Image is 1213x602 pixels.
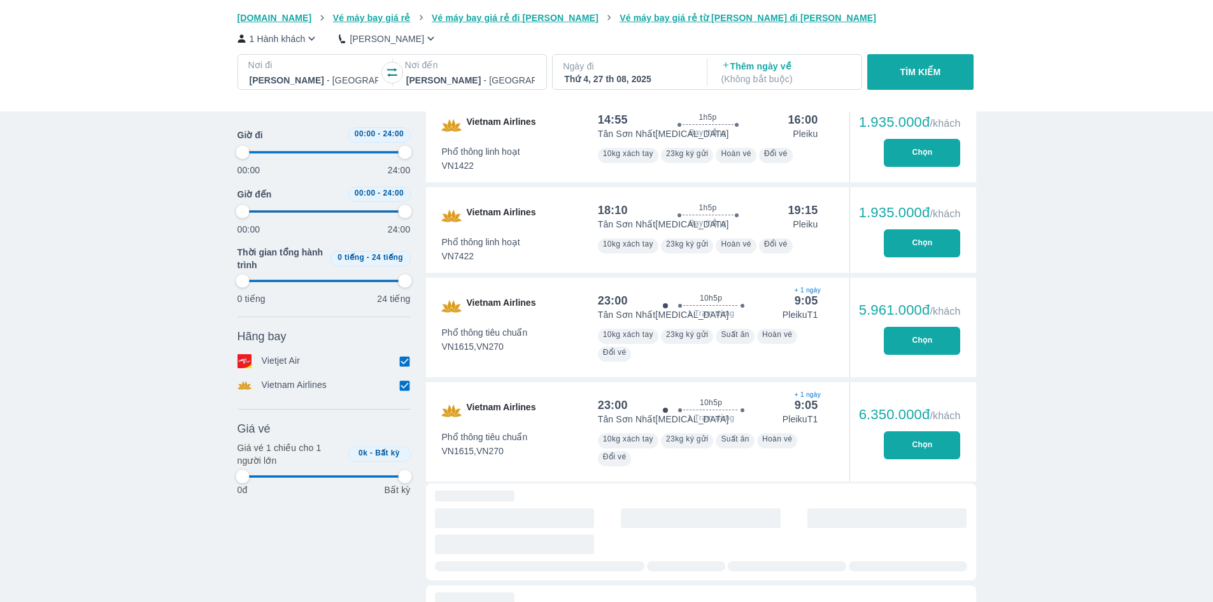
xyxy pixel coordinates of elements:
[442,445,528,457] span: VN1615,VN270
[238,246,325,271] span: Thời gian tổng hành trình
[442,145,520,158] span: Phổ thông linh hoạt
[666,149,708,158] span: 23kg ký gửi
[337,253,364,262] span: 0 tiếng
[598,112,628,127] div: 14:55
[238,329,287,344] span: Hãng bay
[262,354,301,368] p: Vietjet Air
[598,413,729,426] p: Tân Sơn Nhất [MEDICAL_DATA]
[377,292,410,305] p: 24 tiếng
[788,112,818,127] div: 16:00
[442,159,520,172] span: VN1422
[721,240,751,248] span: Hoàn vé
[367,253,369,262] span: -
[441,115,462,136] img: VN
[467,401,536,421] span: Vietnam Airlines
[603,330,653,339] span: 10kg xách tay
[442,326,528,339] span: Phổ thông tiêu chuẩn
[884,327,960,355] button: Chọn
[238,11,976,24] nav: breadcrumb
[795,398,818,413] div: 9:05
[930,208,960,219] span: /khách
[700,293,722,303] span: 10h5p
[442,250,520,262] span: VN7422
[783,413,818,426] p: Pleiku T1
[372,253,403,262] span: 24 tiếng
[598,293,628,308] div: 23:00
[358,448,367,457] span: 0k
[859,115,961,130] div: 1.935.000đ
[795,285,818,296] span: + 1 ngày
[248,59,380,71] p: Nơi đi
[388,164,411,176] p: 24:00
[467,115,536,136] span: Vietnam Airlines
[666,434,708,443] span: 23kg ký gửi
[666,330,708,339] span: 23kg ký gửi
[884,139,960,167] button: Chọn
[788,203,818,218] div: 19:15
[564,73,693,85] div: Thứ 4, 27 th 08, 2025
[238,129,263,141] span: Giờ đi
[598,203,628,218] div: 18:10
[764,240,788,248] span: Đổi vé
[930,306,960,317] span: /khách
[238,164,260,176] p: 00:00
[762,330,793,339] span: Hoàn vé
[378,189,380,197] span: -
[764,149,788,158] span: Đổi vé
[721,149,751,158] span: Hoàn vé
[721,330,749,339] span: Suất ăn
[384,484,410,496] p: Bất kỳ
[699,112,716,122] span: 1h5p
[867,54,974,90] button: TÌM KIẾM
[238,484,248,496] p: 0đ
[441,206,462,226] img: VN
[467,206,536,226] span: Vietnam Airlines
[238,292,266,305] p: 0 tiếng
[238,421,271,436] span: Giá vé
[598,127,729,140] p: Tân Sơn Nhất [MEDICAL_DATA]
[859,407,961,422] div: 6.350.000đ
[262,378,327,392] p: Vietnam Airlines
[370,448,372,457] span: -
[900,66,941,78] p: TÌM KIẾM
[378,129,380,138] span: -
[793,127,818,140] p: Pleiku
[238,223,260,236] p: 00:00
[884,229,960,257] button: Chọn
[859,205,961,220] div: 1.935.000đ
[603,149,653,158] span: 10kg xách tay
[442,236,520,248] span: Phổ thông linh hoạt
[721,60,850,85] p: Thêm ngày về
[441,296,462,317] img: VN
[388,223,411,236] p: 24:00
[930,410,960,421] span: /khách
[795,390,818,400] span: + 1 ngày
[666,240,708,248] span: 23kg ký gửi
[339,32,437,45] button: [PERSON_NAME]
[930,118,960,129] span: /khách
[238,188,272,201] span: Giờ đến
[238,441,343,467] p: Giá vé 1 chiều cho 1 người lớn
[442,431,528,443] span: Phổ thông tiêu chuẩn
[700,398,722,408] span: 10h5p
[563,60,694,73] p: Ngày đi
[603,240,653,248] span: 10kg xách tay
[441,401,462,421] img: VN
[603,434,653,443] span: 10kg xách tay
[721,434,749,443] span: Suất ăn
[250,32,306,45] p: 1 Hành khách
[238,13,312,23] span: [DOMAIN_NAME]
[783,308,818,321] p: Pleiku T1
[355,189,376,197] span: 00:00
[598,308,729,321] p: Tân Sơn Nhất [MEDICAL_DATA]
[795,293,818,308] div: 9:05
[721,73,850,85] p: ( Không bắt buộc )
[699,203,716,213] span: 1h5p
[333,13,411,23] span: Vé máy bay giá rẻ
[350,32,424,45] p: [PERSON_NAME]
[620,13,876,23] span: Vé máy bay giá rẻ từ [PERSON_NAME] đi [PERSON_NAME]
[355,129,376,138] span: 00:00
[793,218,818,231] p: Pleiku
[432,13,599,23] span: Vé máy bay giá rẻ đi [PERSON_NAME]
[405,59,536,71] p: Nơi đến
